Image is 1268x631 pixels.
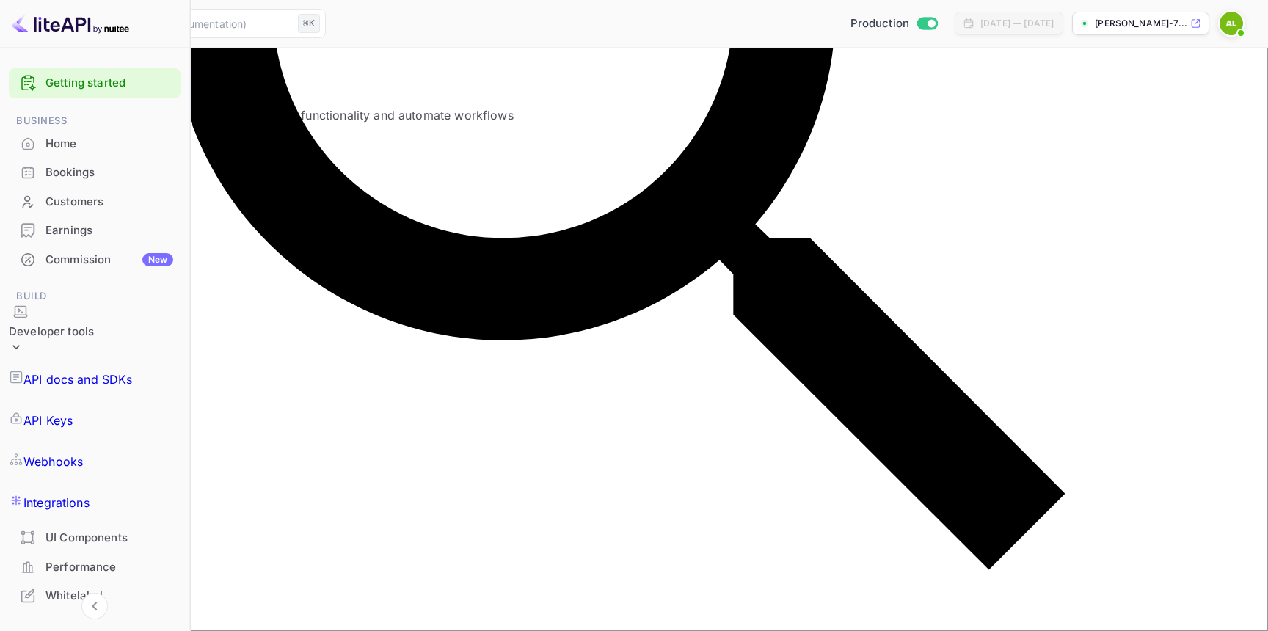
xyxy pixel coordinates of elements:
[23,494,90,511] p: Integrations
[9,158,181,187] div: Bookings
[9,524,181,552] div: UI Components
[9,216,181,244] a: Earnings
[9,400,181,441] a: API Keys
[23,453,83,470] p: Webhooks
[9,113,181,129] span: Business
[9,246,181,273] a: CommissionNew
[9,130,181,157] a: Home
[9,304,94,360] div: Developer tools
[23,412,73,429] p: API Keys
[9,158,181,186] a: Bookings
[9,188,181,216] div: Customers
[9,359,181,400] a: API docs and SDKs
[9,553,181,580] a: Performance
[850,15,910,32] span: Production
[142,253,173,266] div: New
[81,593,108,619] button: Collapse navigation
[45,136,173,153] div: Home
[9,482,181,523] a: Integrations
[298,14,320,33] div: ⌘K
[45,222,173,239] div: Earnings
[45,559,173,576] div: Performance
[45,194,173,211] div: Customers
[45,588,173,605] div: Whitelabel
[9,441,181,482] a: Webhooks
[9,324,94,340] div: Developer tools
[9,68,181,98] div: Getting started
[9,288,181,304] span: Build
[45,164,173,181] div: Bookings
[12,12,129,35] img: LiteAPI logo
[9,188,181,215] a: Customers
[845,15,944,32] div: Switch to Sandbox mode
[9,130,181,158] div: Home
[9,216,181,245] div: Earnings
[980,17,1054,30] div: [DATE] — [DATE]
[9,582,181,609] a: Whitelabel
[9,582,181,610] div: Whitelabel
[9,524,181,551] a: UI Components
[23,371,133,388] p: API docs and SDKs
[9,553,181,582] div: Performance
[45,530,173,547] div: UI Components
[1095,17,1187,30] p: [PERSON_NAME]-7...
[45,252,173,269] div: Commission
[9,246,181,274] div: CommissionNew
[45,75,173,92] a: Getting started
[1220,12,1243,35] img: Albin Eriksson Lippe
